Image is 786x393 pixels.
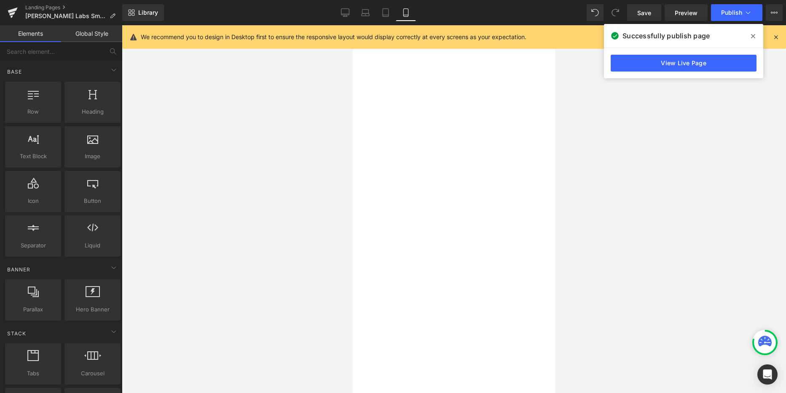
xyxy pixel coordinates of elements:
p: We recommend you to design in Desktop first to ensure the responsive layout would display correct... [141,32,526,42]
span: Carousel [67,369,118,378]
span: Successfully publish page [622,31,710,41]
span: Heading [67,107,118,116]
span: Liquid [67,241,118,250]
a: Laptop [355,4,376,21]
span: Separator [8,241,59,250]
span: Base [6,68,23,76]
span: Row [8,107,59,116]
a: New Library [122,4,164,21]
button: Undo [587,4,604,21]
a: Tablet [376,4,396,21]
span: Icon [8,196,59,205]
a: Landing Pages [25,4,122,11]
span: Library [138,9,158,16]
button: Redo [607,4,624,21]
span: Preview [675,8,697,17]
a: Preview [665,4,708,21]
button: Publish [711,4,762,21]
span: Button [67,196,118,205]
span: Parallax [8,305,59,314]
a: Mobile [396,4,416,21]
span: Text Block [8,152,59,161]
a: Desktop [335,4,355,21]
a: Global Style [61,25,122,42]
span: Tabs [8,369,59,378]
span: Publish [721,9,742,16]
span: Stack [6,329,27,337]
button: More [766,4,783,21]
span: [PERSON_NAME] Labs Smart Design Pack [25,13,106,19]
span: Hero Banner [67,305,118,314]
span: Save [637,8,651,17]
a: View Live Page [611,55,756,72]
span: Image [67,152,118,161]
span: Banner [6,266,31,274]
div: Open Intercom Messenger [757,364,778,385]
